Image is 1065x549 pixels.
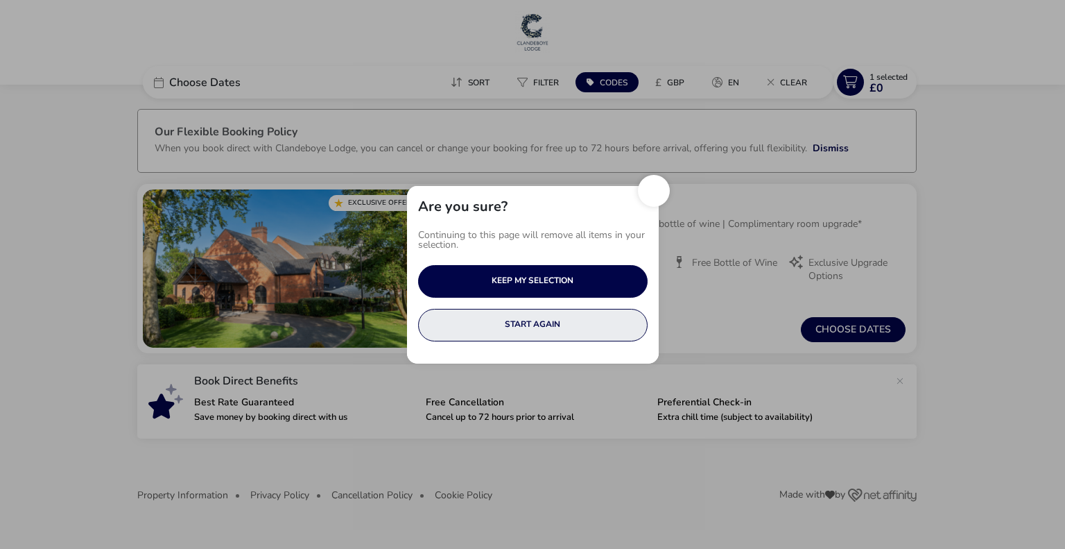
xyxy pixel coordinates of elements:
div: uhoh [407,186,659,364]
button: START AGAIN [418,309,648,341]
button: Close [638,175,670,207]
h2: Are you sure? [418,197,508,216]
button: KEEP MY SELECTION [418,265,648,298]
p: Continuing to this page will remove all items in your selection. [418,225,648,255]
